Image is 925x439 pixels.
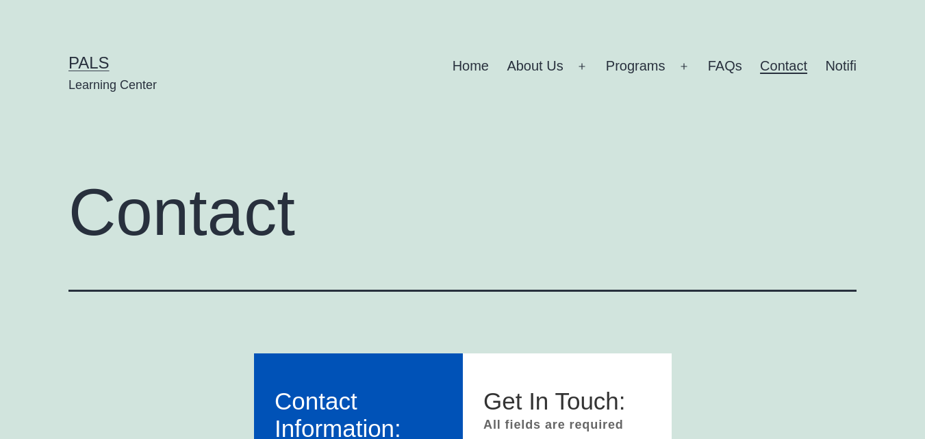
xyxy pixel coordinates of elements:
a: PALS [68,53,110,72]
a: FAQs [699,49,751,84]
a: Home [443,49,498,84]
h2: Get In Touch: [483,388,650,415]
a: Contact [751,49,816,84]
a: About Us [498,49,572,84]
a: Programs [597,49,674,84]
h1: Contact [68,176,857,249]
nav: Primary menu [453,49,857,84]
a: Notifi [816,49,865,84]
p: Learning Center [68,77,157,94]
